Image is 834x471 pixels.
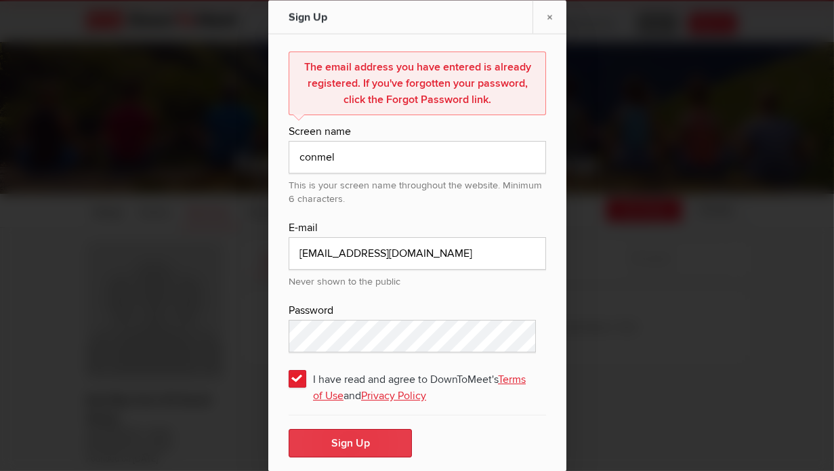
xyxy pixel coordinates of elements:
button: Sign Up [289,428,412,457]
div: The email address you have entered is already registered. If you've forgotten your password, clic... [289,51,546,115]
a: Terms of Use [313,372,526,402]
a: Privacy Policy [361,388,426,402]
div: Screen name [289,123,546,140]
input: e.g. John Smith or John S. [289,140,546,173]
input: email@address.com [289,237,546,269]
div: Password [289,302,546,319]
div: Never shown to the public [289,269,546,288]
h2: Sign up [289,14,546,43]
div: This is your screen name throughout the website. Minimum 6 characters. [289,173,546,205]
span: I have read and agree to DownToMeet's and [289,365,546,390]
div: E-mail [289,219,546,237]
